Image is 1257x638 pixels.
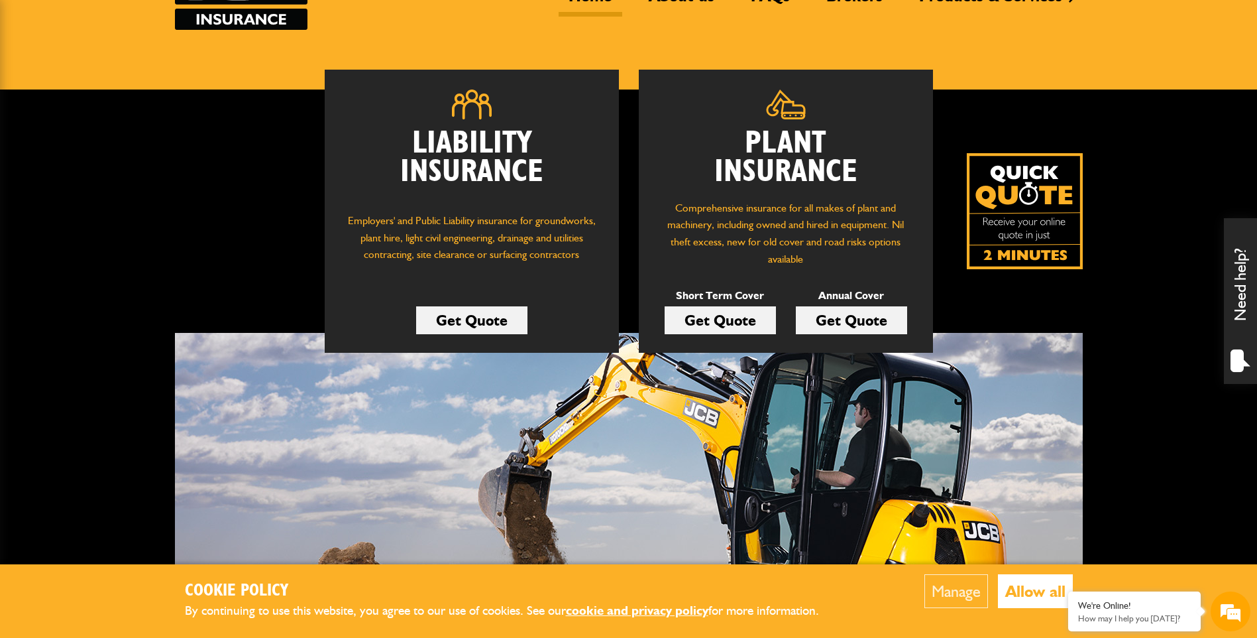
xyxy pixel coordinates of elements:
div: We're Online! [1078,600,1191,611]
h2: Liability Insurance [345,129,599,200]
a: cookie and privacy policy [566,603,708,618]
input: Enter your phone number [17,201,242,230]
a: Get Quote [416,306,527,334]
div: Minimize live chat window [217,7,249,38]
input: Enter your last name [17,123,242,152]
img: Quick Quote [967,153,1083,269]
div: Need help? [1224,218,1257,384]
p: By continuing to use this website, you agree to our use of cookies. See our for more information. [185,601,841,621]
img: d_20077148190_company_1631870298795_20077148190 [23,74,56,92]
button: Allow all [998,574,1073,608]
a: Get Quote [796,306,907,334]
p: Comprehensive insurance for all makes of plant and machinery, including owned and hired in equipm... [659,200,913,267]
p: Short Term Cover [665,287,776,304]
p: How may I help you today? [1078,613,1191,623]
h2: Cookie Policy [185,581,841,602]
button: Manage [924,574,988,608]
p: Annual Cover [796,287,907,304]
h2: Plant Insurance [659,129,913,186]
div: Chat with us now [69,74,223,92]
a: Get your insurance quote isn just 2-minutes [967,153,1083,269]
em: Start Chat [180,409,241,426]
textarea: Type your message and hit 'Enter' [17,240,242,397]
a: Get Quote [665,306,776,334]
input: Enter your email address [17,162,242,191]
p: Employers' and Public Liability insurance for groundworks, plant hire, light civil engineering, d... [345,212,599,276]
